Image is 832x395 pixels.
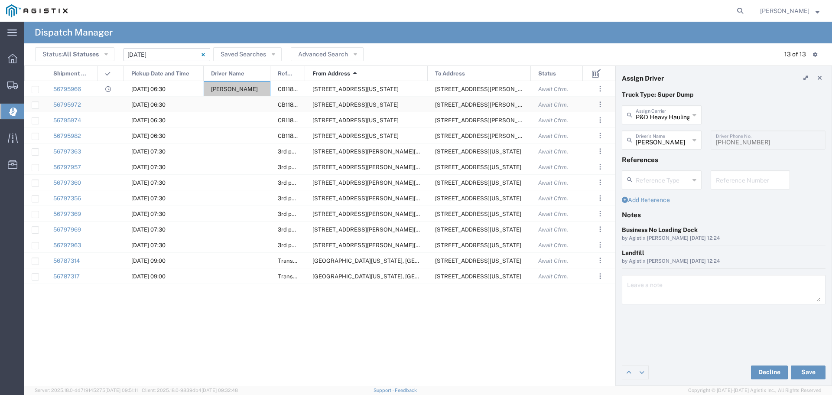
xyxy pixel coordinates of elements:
[312,258,464,264] span: Clinton Ave & Locan Ave, Fresno, California, 93619, United States
[312,66,350,82] span: From Address
[599,177,601,188] span: . . .
[622,90,825,99] p: Truck Type: Super Dump
[213,47,282,61] button: Saved Searches
[312,133,399,139] span: 1050 North Court St, Redding, California, 96001, United States
[435,226,521,233] span: 10576 Wilton Rd, Elk Grove, California, United States
[435,101,568,108] span: 18703 Cambridge Rd, Anderson, California, 96007, United States
[599,193,601,203] span: . . .
[53,133,81,139] a: 56795982
[35,388,138,393] span: Server: 2025.18.0-dd719145275
[278,195,328,202] span: 3rd party giveaway
[594,270,606,282] button: ...
[622,156,825,163] h4: References
[312,101,399,108] span: 1050 North Court St, Redding, California, 96001, United States
[63,51,99,58] span: All Statuses
[435,211,521,217] span: 10576 Wilton Rd, Elk Grove, California, United States
[131,148,166,155] span: 09/12/2025, 07:30
[211,66,244,82] span: Driver Name
[435,242,521,248] span: 10576 Wilton Rd, Elk Grove, California, United States
[312,117,399,124] span: 1050 North Court St, Redding, California, 96001, United States
[131,195,166,202] span: 09/12/2025, 07:30
[53,164,81,170] a: 56797957
[131,133,166,139] span: 09/12/2025, 06:30
[622,196,670,203] a: Add Reference
[622,211,825,219] h4: Notes
[291,47,364,61] button: Advanced Search
[131,180,166,186] span: 09/12/2025, 07:30
[538,66,556,82] span: Status
[594,114,606,126] button: ...
[131,242,166,248] span: 09/12/2025, 07:30
[312,211,445,217] span: 5555 Florin-Perkins Rd, Sacramento, California, 95826, United States
[53,180,81,186] a: 56797360
[278,273,300,280] span: Transfer
[594,98,606,111] button: ...
[538,273,568,280] span: Await Cfrm.
[312,180,445,186] span: 5555 Florin-Perkins Rd, Sacramento, California, 95826, United States
[435,273,521,280] span: 308 W Alluvial Ave, Clovis, California, 93611, United States
[35,22,113,43] h4: Dispatch Manager
[312,164,445,170] span: 5555 Florin-Perkins Rd, Sacramento, California, 95826, United States
[435,133,568,139] span: 18703 Cambridge Rd, Anderson, California, 96007, United States
[760,6,809,16] span: Lorretta Ayala
[131,226,166,233] span: 09/12/2025, 07:30
[278,180,328,186] span: 3rd party giveaway
[538,101,568,108] span: Await Cfrm.
[142,388,238,393] span: Client: 2025.18.0-9839db4
[599,209,601,219] span: . . .
[538,242,568,248] span: Await Cfrm.
[599,146,601,157] span: . . .
[278,226,328,233] span: 3rd party giveaway
[599,115,601,125] span: . . .
[201,388,238,393] span: [DATE] 09:32:48
[131,258,166,264] span: 09/12/2025, 09:00
[599,271,601,281] span: . . .
[131,164,166,170] span: 09/12/2025, 07:30
[538,195,568,202] span: Await Cfrm.
[53,226,81,233] a: 56797969
[131,273,166,280] span: 09/12/2025, 09:00
[278,86,302,92] span: CB118418
[278,133,302,139] span: CB118418
[435,164,521,170] span: 10576 Wilton Rd, Elk Grove, California, United States
[688,387,822,394] span: Copyright © [DATE]-[DATE] Agistix Inc., All Rights Reserved
[278,148,328,155] span: 3rd party giveaway
[278,242,328,248] span: 3rd party giveaway
[538,226,568,233] span: Await Cfrm.
[622,235,825,242] div: by Agistix [PERSON_NAME] [DATE] 12:24
[278,211,328,217] span: 3rd party giveaway
[538,117,568,124] span: Await Cfrm.
[53,242,81,248] a: 56797963
[312,226,445,233] span: 5555 Florin-Perkins Rd, Sacramento, California, 95826, United States
[622,258,825,265] div: by Agistix [PERSON_NAME] [DATE] 12:24
[791,366,825,379] button: Save
[751,366,788,379] button: Decline
[105,388,138,393] span: [DATE] 09:51:11
[278,66,296,82] span: Reference
[53,273,80,280] a: 56787317
[312,242,445,248] span: 5555 Florin-Perkins Rd, Sacramento, California, 95826, United States
[53,211,81,217] a: 56797369
[131,211,166,217] span: 09/12/2025, 07:30
[435,117,568,124] span: 18703 Cambridge Rd, Anderson, California, 96007, United States
[278,258,300,264] span: Transfer
[594,192,606,204] button: ...
[538,148,568,155] span: Await Cfrm.
[635,366,648,379] a: Edit next row
[435,180,521,186] span: 10576 Wilton Rd, Elk Grove, California, United States
[599,162,601,172] span: . . .
[211,86,258,92] span: Danelle Schlinger
[538,211,568,217] span: Await Cfrm.
[312,273,464,280] span: Clinton Ave & Locan Ave, Fresno, California, 93619, United States
[594,130,606,142] button: ...
[594,223,606,235] button: ...
[594,208,606,220] button: ...
[53,117,81,124] a: 56795974
[278,117,302,124] span: CB118418
[435,148,521,155] span: 10576 Wilton Rd, Elk Grove, California, United States
[53,195,81,202] a: 56797356
[594,176,606,189] button: ...
[599,131,601,141] span: . . .
[312,195,445,202] span: 5555 Florin-Perkins Rd, Sacramento, California, 95826, United States
[594,161,606,173] button: ...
